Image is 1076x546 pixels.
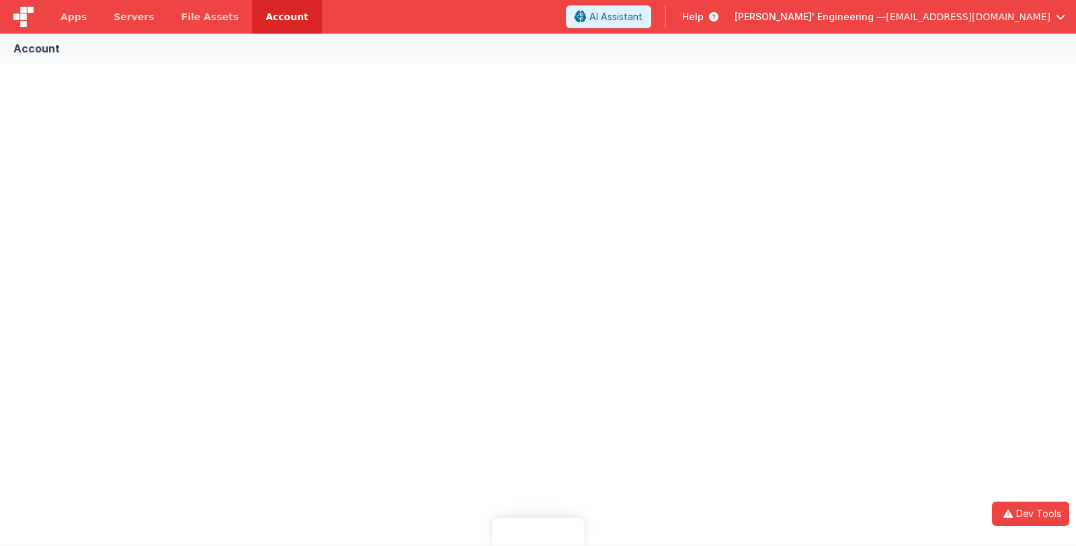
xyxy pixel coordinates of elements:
span: Apps [60,10,87,24]
span: AI Assistant [589,10,643,24]
span: Servers [114,10,154,24]
button: AI Assistant [566,5,651,28]
div: Account [13,40,60,56]
span: [EMAIL_ADDRESS][DOMAIN_NAME] [886,10,1050,24]
span: File Assets [181,10,239,24]
span: [PERSON_NAME]' Engineering — [735,10,886,24]
button: [PERSON_NAME]' Engineering — [EMAIL_ADDRESS][DOMAIN_NAME] [735,10,1065,24]
span: Help [682,10,704,24]
button: Dev Tools [992,502,1069,526]
iframe: Marker.io feedback button [492,518,584,546]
